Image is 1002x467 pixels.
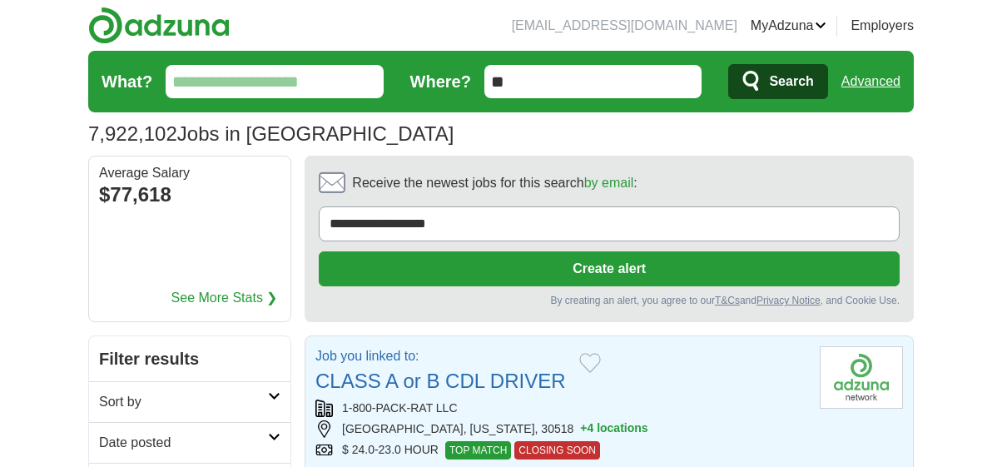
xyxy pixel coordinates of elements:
[88,119,177,149] span: 7,922,102
[315,346,566,366] p: Job you linked to:
[88,122,454,145] h1: Jobs in [GEOGRAPHIC_DATA]
[171,288,278,308] a: See More Stats ❯
[715,295,740,306] a: T&Cs
[99,392,268,412] h2: Sort by
[99,180,280,210] div: $77,618
[99,433,268,453] h2: Date posted
[315,420,806,438] div: [GEOGRAPHIC_DATA], [US_STATE], 30518
[512,16,737,36] li: [EMAIL_ADDRESS][DOMAIN_NAME]
[841,65,900,98] a: Advanced
[580,420,587,438] span: +
[319,293,900,308] div: By creating an alert, you agree to our and , and Cookie Use.
[728,64,827,99] button: Search
[89,336,290,381] h2: Filter results
[319,251,900,286] button: Create alert
[315,441,806,460] div: $ 24.0-23.0 HOUR
[514,441,600,460] span: CLOSING SOON
[315,400,806,417] div: 1-800-PACK-RAT LLC
[751,16,827,36] a: MyAdzuna
[580,420,647,438] button: +4 locations
[352,173,637,193] span: Receive the newest jobs for this search :
[410,69,471,94] label: Where?
[102,69,152,94] label: What?
[89,381,290,422] a: Sort by
[769,65,813,98] span: Search
[89,422,290,463] a: Date posted
[445,441,511,460] span: TOP MATCH
[820,346,903,409] img: Company logo
[584,176,634,190] a: by email
[851,16,914,36] a: Employers
[579,353,601,373] button: Add to favorite jobs
[315,370,566,392] a: CLASS A or B CDL DRIVER
[99,166,280,180] div: Average Salary
[756,295,821,306] a: Privacy Notice
[88,7,230,44] img: Adzuna logo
